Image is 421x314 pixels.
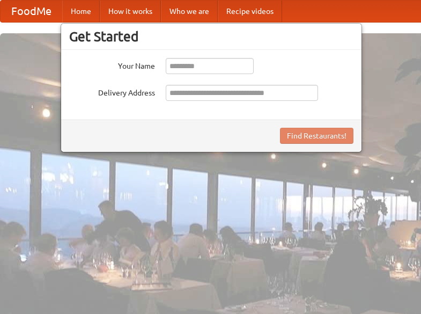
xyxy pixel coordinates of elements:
[1,1,62,22] a: FoodMe
[218,1,282,22] a: Recipe videos
[100,1,161,22] a: How it works
[69,28,353,45] h3: Get Started
[69,85,155,98] label: Delivery Address
[161,1,218,22] a: Who we are
[280,128,353,144] button: Find Restaurants!
[69,58,155,71] label: Your Name
[62,1,100,22] a: Home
